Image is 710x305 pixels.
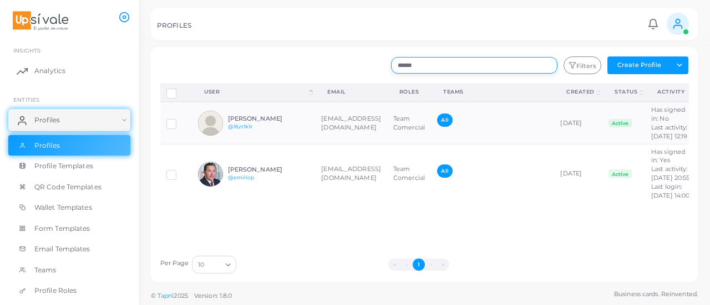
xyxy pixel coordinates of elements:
[10,11,72,31] img: logo
[651,165,689,182] span: Last activity: [DATE] 20:55
[228,174,255,180] a: @emiliop
[608,119,632,128] span: Active
[566,88,595,96] div: Created
[34,265,57,275] span: Teams
[198,111,223,136] img: avatar
[34,161,93,171] span: Profile Templates
[8,135,130,156] a: Profiles
[198,162,223,187] img: avatar
[327,88,375,96] div: Email
[437,113,452,126] span: All
[13,47,40,54] span: INSIGHTS
[614,290,698,299] span: Business cards. Reinvented.
[34,224,90,234] span: Form Templates
[160,259,189,268] label: Per Page
[228,115,310,122] h6: [PERSON_NAME]
[34,244,90,254] span: Email Templates
[443,88,542,96] div: Teams
[34,203,92,213] span: Wallet Templates
[205,259,221,271] input: Search for option
[387,102,432,144] td: Team Comercial
[34,141,60,151] span: Profiles
[554,102,602,144] td: [DATE]
[239,259,599,271] ul: Pagination
[8,280,130,301] a: Profile Roles
[651,183,689,199] span: Last login: [DATE] 14:00
[651,148,685,164] span: Has signed in: Yes
[651,106,685,122] span: Has signed in: No
[198,259,204,271] span: 10
[160,84,192,102] th: Row-selection
[608,169,632,178] span: Active
[157,22,191,29] h5: PROFILES
[8,109,130,131] a: Profiles
[8,177,130,198] a: QR Code Templates
[8,197,130,218] a: Wallet Templates
[34,115,60,125] span: Profiles
[194,292,232,299] span: Version: 1.8.0
[204,88,307,96] div: User
[228,123,253,130] a: @16zr1k1r
[615,88,637,96] div: Status
[315,144,387,204] td: [EMAIL_ADDRESS][DOMAIN_NAME]
[34,286,77,296] span: Profile Roles
[657,88,684,96] div: activity
[413,259,425,271] button: Go to page 1
[554,144,602,204] td: [DATE]
[34,182,102,192] span: QR Code Templates
[607,56,671,74] button: Create Profile
[13,96,39,103] span: ENTITIES
[399,88,419,96] div: Roles
[158,292,174,299] a: Tapni
[8,156,130,177] a: Profile Templates
[387,144,432,204] td: Team Comercial
[564,56,601,74] button: Filters
[34,66,65,76] span: Analytics
[8,260,130,281] a: Teams
[437,164,452,177] span: All
[8,60,130,82] a: Analytics
[151,291,232,301] span: ©
[228,166,310,173] h6: [PERSON_NAME]
[651,123,688,140] span: Last activity: [DATE] 12:19
[174,291,187,301] span: 2025
[315,102,387,144] td: [EMAIL_ADDRESS][DOMAIN_NAME]
[192,256,236,273] div: Search for option
[8,218,130,239] a: Form Templates
[8,239,130,260] a: Email Templates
